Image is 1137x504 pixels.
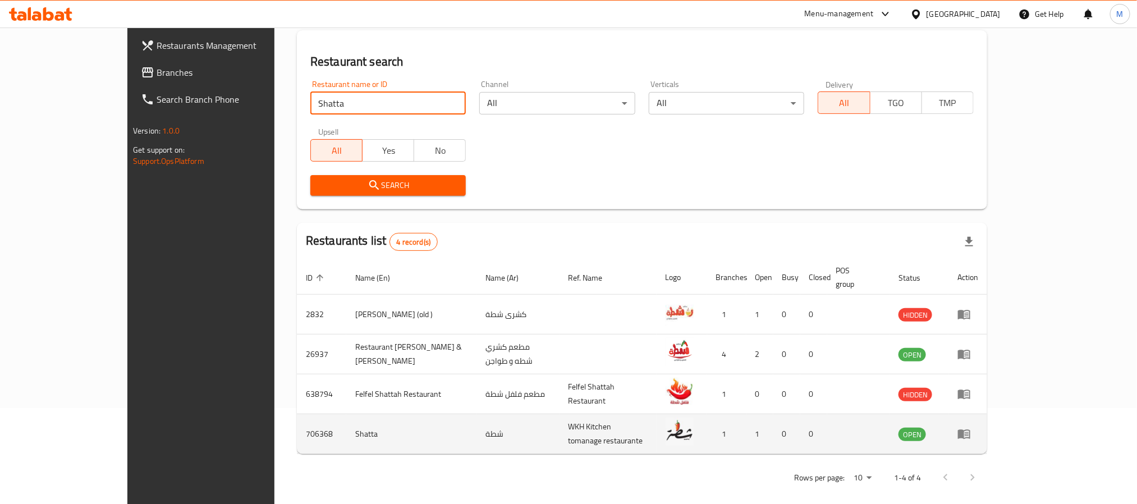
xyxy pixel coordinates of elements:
[773,414,800,454] td: 0
[956,228,983,255] div: Export file
[133,123,161,138] span: Version:
[836,264,876,291] span: POS group
[568,271,617,285] span: Ref. Name
[157,66,308,79] span: Branches
[476,335,559,374] td: مطعم كشري شطه و طواجن
[666,418,694,446] img: Shatta
[800,295,827,335] td: 0
[297,295,346,335] td: 2832
[310,53,974,70] h2: Restaurant search
[657,260,707,295] th: Logo
[485,271,533,285] span: Name (Ar)
[476,414,559,454] td: شطة
[390,237,438,248] span: 4 record(s)
[746,260,773,295] th: Open
[794,471,845,485] p: Rows per page:
[389,233,438,251] div: Total records count
[707,414,746,454] td: 1
[132,59,317,86] a: Branches
[898,388,932,401] span: HIDDEN
[773,260,800,295] th: Busy
[157,39,308,52] span: Restaurants Management
[319,178,457,193] span: Search
[773,335,800,374] td: 0
[162,123,180,138] span: 1.0.0
[310,175,466,196] button: Search
[666,338,694,366] img: Restaurant Shatta Koshari & Tawajeen
[898,308,932,322] div: HIDDEN
[800,414,827,454] td: 0
[346,295,476,335] td: [PERSON_NAME] (old )
[800,260,827,295] th: Closed
[560,374,657,414] td: Felfel Shattah Restaurant
[306,232,438,251] h2: Restaurants list
[898,349,926,361] span: OPEN
[800,335,827,374] td: 0
[707,335,746,374] td: 4
[898,348,926,361] div: OPEN
[927,8,1001,20] div: [GEOGRAPHIC_DATA]
[805,7,874,21] div: Menu-management
[476,295,559,335] td: كشرى شطة
[310,139,363,162] button: All
[132,32,317,59] a: Restaurants Management
[818,91,870,114] button: All
[957,347,978,361] div: Menu
[957,387,978,401] div: Menu
[318,128,339,136] label: Upsell
[297,260,987,454] table: enhanced table
[479,92,635,114] div: All
[898,271,935,285] span: Status
[746,335,773,374] td: 2
[707,260,746,295] th: Branches
[133,154,204,168] a: Support.OpsPlatform
[476,374,559,414] td: مطعم فلفل شطة
[894,471,921,485] p: 1-4 of 4
[297,414,346,454] td: 706368
[133,143,185,157] span: Get support on:
[1117,8,1124,20] span: M
[823,95,865,111] span: All
[414,139,466,162] button: No
[707,374,746,414] td: 1
[800,374,827,414] td: 0
[666,298,694,326] img: Kushari Shatta (old )
[746,295,773,335] td: 1
[666,378,694,406] img: Felfel Shattah Restaurant
[773,295,800,335] td: 0
[948,260,987,295] th: Action
[921,91,974,114] button: TMP
[297,374,346,414] td: 638794
[746,414,773,454] td: 1
[773,374,800,414] td: 0
[649,92,804,114] div: All
[346,374,476,414] td: Felfel Shattah Restaurant
[746,374,773,414] td: 0
[346,335,476,374] td: Restaurant [PERSON_NAME] & [PERSON_NAME]
[849,470,876,487] div: Rows per page:
[346,414,476,454] td: Shatta
[898,309,932,322] span: HIDDEN
[315,143,358,159] span: All
[355,271,405,285] span: Name (En)
[875,95,918,111] span: TGO
[927,95,969,111] span: TMP
[306,271,327,285] span: ID
[898,428,926,441] span: OPEN
[707,295,746,335] td: 1
[957,308,978,321] div: Menu
[362,139,414,162] button: Yes
[560,414,657,454] td: WKH Kitchen tomanage restaurante
[297,335,346,374] td: 26937
[870,91,922,114] button: TGO
[826,80,854,88] label: Delivery
[132,86,317,113] a: Search Branch Phone
[157,93,308,106] span: Search Branch Phone
[367,143,410,159] span: Yes
[310,92,466,114] input: Search for restaurant name or ID..
[419,143,461,159] span: No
